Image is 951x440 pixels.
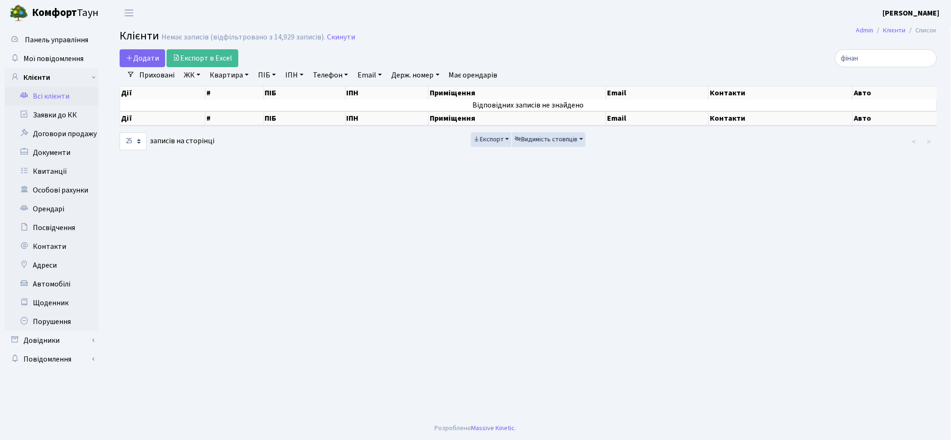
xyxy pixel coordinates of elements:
th: Приміщення [429,111,606,125]
a: Заявки до КК [5,106,99,124]
a: Додати [120,49,165,67]
span: Мої повідомлення [23,54,84,64]
li: Список [906,25,937,36]
button: Видимість стовпців [512,132,586,147]
th: Email [606,111,709,125]
th: Email [606,86,709,100]
th: # [205,111,264,125]
th: # [205,86,264,100]
a: Телефон [309,67,352,83]
a: ПІБ [254,67,280,83]
label: записів на сторінці [120,132,214,150]
input: Пошук... [835,49,937,67]
th: ПІБ [264,111,346,125]
span: Видимість стовпців [515,135,578,144]
a: Всі клієнти [5,87,99,106]
img: logo.png [9,4,28,23]
div: Розроблено . [435,423,517,433]
a: Massive Kinetic [472,423,515,433]
span: Експорт [473,135,504,144]
a: Клієнти [883,25,906,35]
a: Скинути [327,33,355,42]
a: Адреси [5,256,99,275]
span: Клієнти [120,28,159,44]
div: Немає записів (відфільтровано з 14,929 записів). [161,33,325,42]
a: Посвідчення [5,218,99,237]
th: Контакти [709,86,853,100]
a: Експорт в Excel [167,49,238,67]
a: Email [354,67,386,83]
a: Повідомлення [5,350,99,369]
a: Клієнти [5,68,99,87]
a: Довідники [5,331,99,350]
th: Приміщення [429,86,606,100]
a: Порушення [5,312,99,331]
th: Авто [853,111,947,125]
td: Відповідних записів не знайдено [120,100,937,111]
a: Панель управління [5,31,99,49]
a: Мої повідомлення [5,49,99,68]
th: Дії [120,111,205,125]
a: Автомобілі [5,275,99,293]
a: Особові рахунки [5,181,99,200]
button: Переключити навігацію [117,5,141,21]
th: ІПН [346,111,429,125]
span: Додати [126,53,159,63]
a: [PERSON_NAME] [883,8,940,19]
span: Таун [32,5,99,21]
a: ЖК [180,67,204,83]
a: Контакти [5,237,99,256]
a: Квартира [206,67,252,83]
select: записів на сторінці [120,132,147,150]
button: Експорт [471,132,512,147]
a: Орендарі [5,200,99,218]
a: Приховані [136,67,178,83]
b: Комфорт [32,5,77,20]
a: ІПН [281,67,307,83]
nav: breadcrumb [842,21,951,40]
b: [PERSON_NAME] [883,8,940,18]
span: Панель управління [25,35,88,45]
a: Щоденник [5,293,99,312]
a: Admin [856,25,874,35]
a: Квитанції [5,162,99,181]
th: ІПН [346,86,429,100]
th: Авто [853,86,947,100]
a: Має орендарів [445,67,502,83]
th: Контакти [709,111,853,125]
a: Договори продажу [5,124,99,143]
a: Держ. номер [388,67,443,83]
a: Документи [5,143,99,162]
th: ПІБ [264,86,346,100]
th: Дії [120,86,205,100]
